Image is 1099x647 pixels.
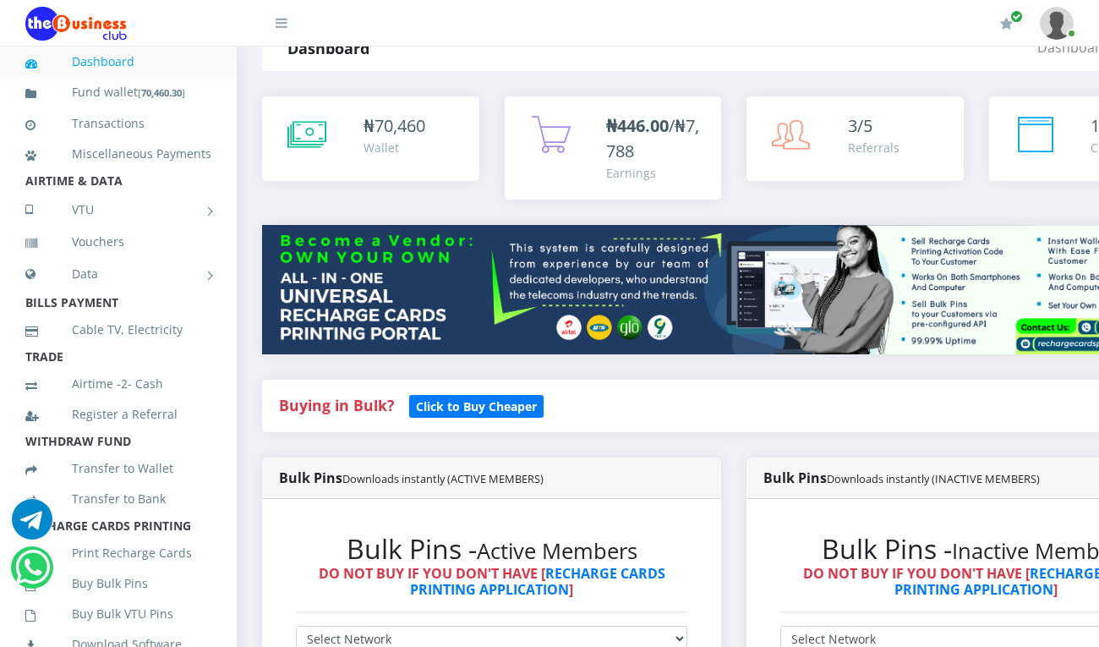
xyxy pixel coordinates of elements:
a: Dashboard [25,42,211,81]
a: Buy Bulk VTU Pins [25,595,211,633]
strong: Buying in Bulk? [279,395,394,415]
strong: Bulk Pins [279,469,544,487]
div: ₦ [364,113,425,139]
a: Transfer to Wallet [25,449,211,488]
a: Register a Referral [25,395,211,434]
span: Renew/Upgrade Subscription [1010,10,1023,23]
a: Miscellaneous Payments [25,134,211,173]
div: Earnings [606,164,705,182]
span: 70,460 [375,114,425,137]
h2: Bulk Pins - [296,533,687,565]
a: RECHARGE CARDS PRINTING APPLICATION [410,564,665,599]
a: Vouchers [25,222,211,261]
a: Transfer to Bank [25,480,211,518]
a: Click to Buy Cheaper [409,395,544,415]
a: Airtime -2- Cash [25,365,211,403]
small: [ ] [138,86,185,99]
a: Buy Bulk Pins [25,564,211,603]
a: ₦446.00/₦7,788 Earnings [505,96,722,200]
i: Renew/Upgrade Subscription [1000,17,1013,30]
a: Chat for support [15,560,50,588]
b: ₦446.00 [606,114,669,137]
a: Fund wallet[70,460.30] [25,73,211,112]
small: Downloads instantly (INACTIVE MEMBERS) [827,471,1040,486]
strong: DO NOT BUY IF YOU DON'T HAVE [ ] [319,564,665,599]
img: User [1040,7,1074,40]
b: Click to Buy Cheaper [416,398,537,414]
a: Data [25,253,211,295]
b: 70,460.30 [141,86,182,99]
a: VTU [25,189,211,231]
a: Print Recharge Cards [25,534,211,573]
img: Logo [25,7,127,41]
a: 3/5 Referrals [746,96,964,181]
small: Active Members [477,536,637,566]
a: Transactions [25,104,211,143]
span: /₦7,788 [606,114,699,162]
div: Referrals [848,139,899,156]
a: Chat for support [12,512,52,540]
a: ₦70,460 Wallet [262,96,479,181]
a: Cable TV, Electricity [25,310,211,349]
strong: Bulk Pins [763,469,1040,487]
span: 3/5 [848,114,872,137]
div: Wallet [364,139,425,156]
small: Downloads instantly (ACTIVE MEMBERS) [342,471,544,486]
strong: Dashboard [287,38,369,58]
